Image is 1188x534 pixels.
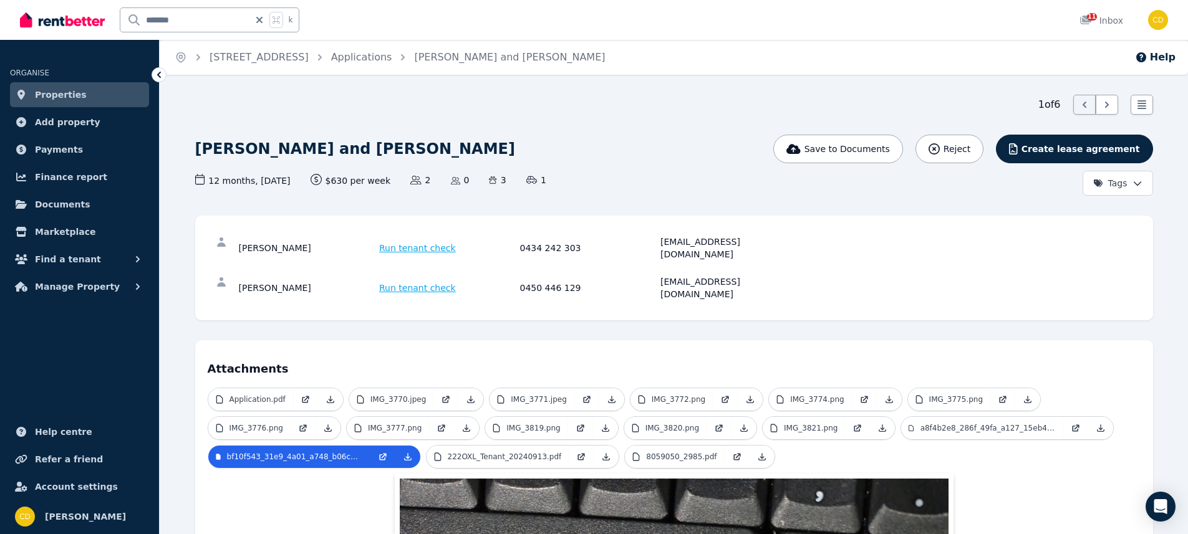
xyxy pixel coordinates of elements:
[1088,417,1113,439] a: Download Attachment
[10,447,149,472] a: Refer a friend
[790,394,844,404] p: IMG_3774.png
[870,417,895,439] a: Download Attachment
[645,423,699,433] p: IMG_3820.png
[1083,171,1153,196] button: Tags
[35,142,83,157] span: Payments
[379,282,456,294] span: Run tenant check
[520,275,657,300] div: 0450 446 129
[195,139,515,159] h1: [PERSON_NAME] and [PERSON_NAME]
[427,446,569,468] a: 222OXL_Tenant_20240913.pdf
[773,135,903,163] button: Save to Documents
[1079,14,1123,27] div: Inbox
[944,143,970,155] span: Reject
[35,224,95,239] span: Marketplace
[208,446,370,468] a: bf10f543_31e9_4a01_a748_b06c63867458.jpeg
[10,419,149,444] a: Help centre
[845,417,870,439] a: Open in new Tab
[331,51,392,63] a: Applications
[35,452,103,467] span: Refer a friend
[414,51,605,63] a: [PERSON_NAME] and [PERSON_NAME]
[574,388,599,411] a: Open in new Tab
[763,417,845,439] a: IMG_3821.png
[10,69,49,77] span: ORGANISE
[288,15,292,25] span: k
[35,115,100,130] span: Add property
[1021,143,1140,155] span: Create lease agreement
[239,275,376,300] div: [PERSON_NAME]
[652,394,705,404] p: IMG_3772.png
[10,137,149,162] a: Payments
[229,394,286,404] p: Application.pdf
[10,192,149,217] a: Documents
[1146,492,1176,522] div: Open Intercom Messenger
[630,388,713,411] a: IMG_3772.png
[10,247,149,272] button: Find a tenant
[10,110,149,135] a: Add property
[35,479,118,494] span: Account settings
[454,417,479,439] a: Download Attachment
[646,452,717,462] p: 8059050_2985.pdf
[208,388,293,411] a: Application.pdf
[901,417,1063,439] a: a8f4b2e8_286f_49fa_a127_15eb41186174.jpeg
[10,82,149,107] a: Properties
[485,417,567,439] a: IMG_3819.png
[370,394,427,404] p: IMG_3770.jpeg
[660,236,798,260] div: [EMAIL_ADDRESS][DOMAIN_NAME]
[429,417,454,439] a: Open in new Tab
[625,446,724,468] a: 8059050_2985.pdf
[1135,50,1176,65] button: Help
[511,394,567,404] p: IMG_3771.jpeg
[349,388,434,411] a: IMG_3770.jpeg
[1038,97,1061,112] span: 1 of 6
[45,509,126,524] span: [PERSON_NAME]
[750,446,775,468] a: Download Attachment
[410,174,430,186] span: 2
[35,252,101,267] span: Find a tenant
[520,236,657,260] div: 0434 242 303
[1093,177,1128,189] span: Tags
[784,423,838,433] p: IMG_3821.png
[489,174,506,186] span: 3
[707,417,732,439] a: Open in new Tab
[35,279,120,294] span: Manage Property
[506,423,560,433] p: IMG_3819.png
[593,417,618,439] a: Download Attachment
[1015,388,1040,411] a: Download Attachment
[594,446,619,468] a: Download Attachment
[10,219,149,244] a: Marketplace
[996,135,1152,163] button: Create lease agreement
[599,388,624,411] a: Download Attachment
[990,388,1015,411] a: Open in new Tab
[15,507,35,527] img: Chris Dimitropoulos
[713,388,738,411] a: Open in new Tab
[804,143,890,155] span: Save to Documents
[379,242,456,254] span: Run tenant check
[915,135,983,163] button: Reject
[732,417,756,439] a: Download Attachment
[490,388,574,411] a: IMG_3771.jpeg
[929,394,983,404] p: IMG_3775.png
[1148,10,1168,30] img: Chris Dimitropoulos
[569,446,594,468] a: Open in new Tab
[1063,417,1088,439] a: Open in new Tab
[10,474,149,499] a: Account settings
[229,423,283,433] p: IMG_3776.png
[293,388,318,411] a: Open in new Tab
[291,417,316,439] a: Open in new Tab
[738,388,763,411] a: Download Attachment
[239,236,376,260] div: [PERSON_NAME]
[920,423,1056,433] p: a8f4b2e8_286f_49fa_a127_15eb41186174.jpeg
[877,388,902,411] a: Download Attachment
[526,174,546,186] span: 1
[20,11,105,29] img: RentBetter
[660,275,798,300] div: [EMAIL_ADDRESS][DOMAIN_NAME]
[568,417,593,439] a: Open in new Tab
[311,174,391,187] span: $630 per week
[195,174,291,187] span: 12 months , [DATE]
[395,446,420,468] a: Download Attachment
[227,452,363,462] p: bf10f543_31e9_4a01_a748_b06c63867458.jpeg
[1087,13,1097,21] span: 11
[908,388,990,411] a: IMG_3775.png
[10,274,149,299] button: Manage Property
[208,353,1141,378] h4: Attachments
